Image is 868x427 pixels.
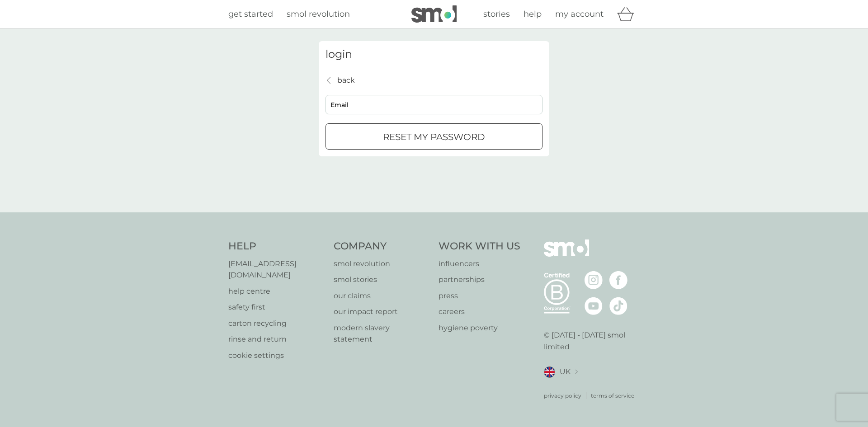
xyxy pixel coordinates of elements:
[544,329,640,352] p: © [DATE] - [DATE] smol limited
[228,318,325,329] a: carton recycling
[228,301,325,313] a: safety first
[325,123,542,150] button: reset my password
[383,130,485,144] p: reset my password
[439,239,520,253] h4: Work With Us
[334,274,430,286] a: smol stories
[228,286,325,297] a: help centre
[483,9,510,19] span: stories
[439,258,520,270] a: influencers
[325,48,542,61] h3: login
[334,322,430,345] a: modern slavery statement
[544,239,589,270] img: smol
[585,297,603,315] img: visit the smol Youtube page
[287,9,350,19] span: smol revolution
[560,366,571,378] span: UK
[334,239,430,253] h4: Company
[334,290,430,302] a: our claims
[439,322,520,334] a: hygiene poverty
[228,333,325,345] a: rinse and return
[439,274,520,286] a: partnerships
[439,290,520,302] a: press
[337,75,355,86] p: back
[411,5,457,23] img: smol
[524,8,542,21] a: help
[287,8,350,21] a: smol revolution
[555,8,604,21] a: my account
[524,9,542,19] span: help
[228,258,325,281] a: [EMAIL_ADDRESS][DOMAIN_NAME]
[544,391,581,400] a: privacy policy
[228,9,273,19] span: get started
[228,8,273,21] a: get started
[617,5,640,23] div: basket
[575,370,578,375] img: select a new location
[609,271,627,289] img: visit the smol Facebook page
[483,8,510,21] a: stories
[544,366,555,378] img: UK flag
[228,239,325,253] h4: Help
[228,350,325,361] a: cookie settings
[591,391,634,400] a: terms of service
[334,258,430,270] a: smol revolution
[585,271,603,289] img: visit the smol Instagram page
[334,306,430,318] a: our impact report
[609,297,627,315] img: visit the smol Tiktok page
[555,9,604,19] span: my account
[439,306,520,318] a: careers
